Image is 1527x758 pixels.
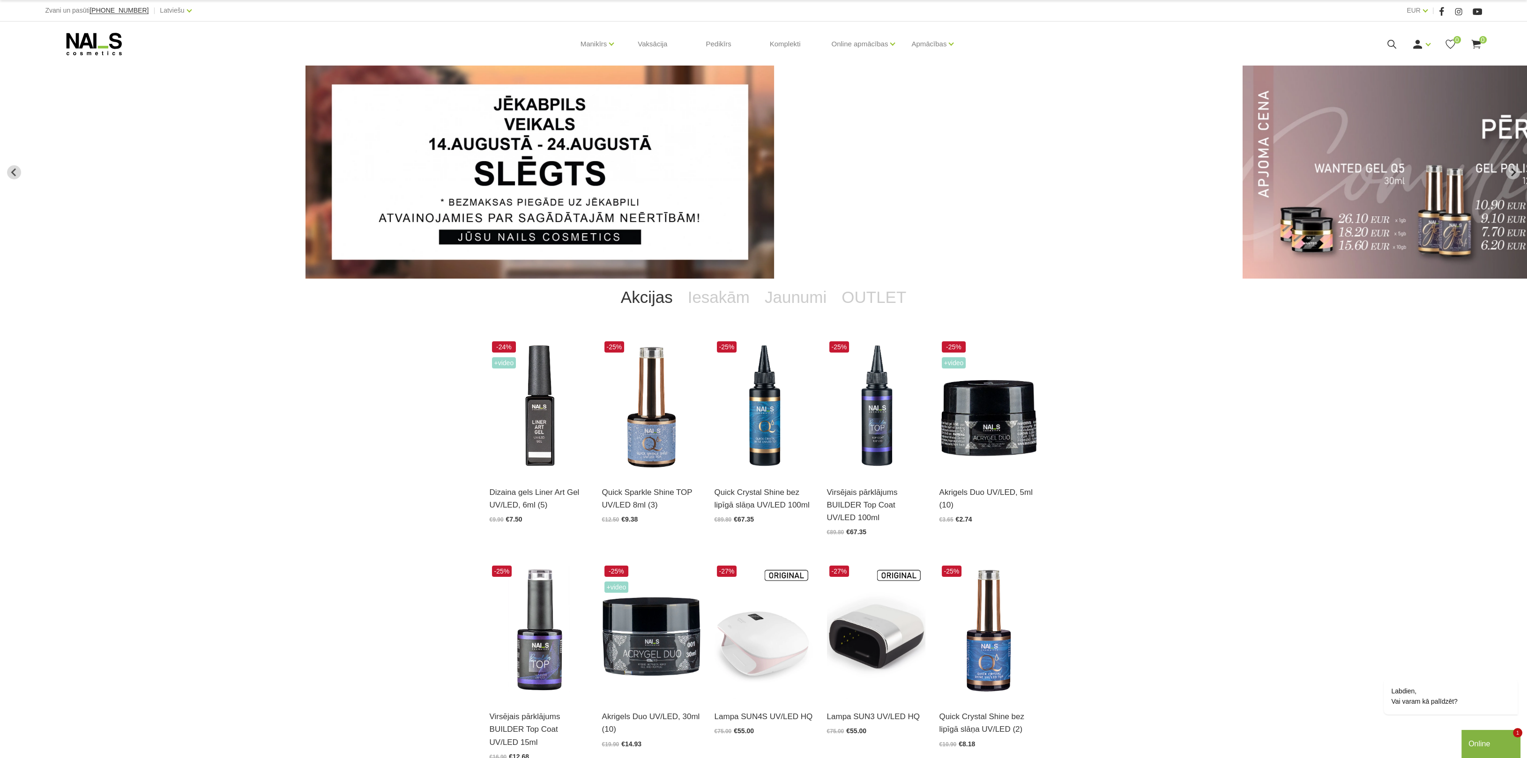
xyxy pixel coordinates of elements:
img: Kas ir AKRIGELS “DUO GEL” un kādas problēmas tas risina?• Tas apvieno ērti modelējamā akrigela un... [939,339,1038,474]
a: Latviešu [160,5,184,16]
span: 0 [1453,36,1461,44]
a: Virsējais pārklājums BUILDER Top Coat UV/LED 100ml [827,486,925,524]
span: | [153,5,155,16]
iframe: chat widget [1461,728,1522,758]
span: €7.50 [506,515,522,523]
span: 0 [1479,36,1487,44]
span: €55.00 [846,727,866,735]
span: -25% [717,341,737,353]
span: -25% [492,566,512,577]
img: Virsējais pārklājums bez lipīgā slāņa un UV zilā pārklājuma. Nodrošina izcilu spīdumu manikīram l... [939,563,1038,699]
span: -25% [942,566,962,577]
a: Akcijas [613,279,680,316]
span: €67.35 [846,528,866,536]
img: Virsējais pārklājums bez lipīgā slāņa ar mirdzuma efektu.Pieejami 3 veidi:* Starlight - ar smalkā... [602,339,700,474]
span: €8.18 [959,740,975,748]
a: [PHONE_NUMBER] [89,7,149,14]
span: €89.80 [827,529,844,536]
span: -25% [829,341,849,353]
a: Akrigels Duo UV/LED, 30ml (10) [602,710,700,736]
a: 0 [1445,38,1456,50]
span: +Video [604,581,629,593]
span: €9.90 [490,516,504,523]
span: +Video [492,357,516,368]
a: EUR [1407,5,1421,16]
span: -24% [492,341,516,353]
img: Modelis: SUNUV 3Jauda: 48WViļņu garums: 365+405nmKalpošanas ilgums: 50000 HRSPogas vadība:10s/30s... [827,563,925,699]
img: Builder Top virsējais pārklājums bez lipīgā slāņa gēllakas/gēla pārklājuma izlīdzināšanai un nost... [827,339,925,474]
span: | [1432,5,1434,16]
img: Kas ir AKRIGELS “DUO GEL” un kādas problēmas tas risina?• Tas apvieno ērti modelējamā akrigela un... [602,563,700,699]
span: €75.00 [715,728,732,735]
span: €10.90 [939,741,957,748]
img: Virsējais pārklājums bez lipīgā slāņa un UV zilā pārklājuma. Nodrošina izcilu spīdumu manikīram l... [715,339,813,474]
span: -27% [717,566,737,577]
span: €75.00 [827,728,844,735]
a: OUTLET [834,279,914,316]
div: Zvani un pasūti [45,5,149,16]
li: 2 of 12 [305,66,1222,279]
span: -25% [604,341,625,353]
span: €14.93 [621,740,641,748]
a: Online apmācības [831,25,888,63]
a: Iesakām [680,279,757,316]
span: €89.80 [715,516,732,523]
img: Liner Art Gel - UV/LED dizaina gels smalku, vienmērīgu, pigmentētu līniju zīmēšanai.Lielisks palī... [490,339,588,474]
span: €12.50 [602,516,619,523]
span: €19.90 [602,741,619,748]
span: +Video [942,357,966,368]
a: Komplekti [762,22,808,66]
span: €55.00 [734,727,754,735]
a: Lampa SUN3 UV/LED HQ [827,710,925,723]
a: Dizaina gels Liner Art Gel UV/LED, 6ml (5) [490,486,588,511]
a: Quick Crystal Shine bez lipīgā slāņa UV/LED 100ml [715,486,813,511]
a: 0 [1470,38,1482,50]
img: Tips:UV LAMPAZīmola nosaukums:SUNUVModeļa numurs: SUNUV4Profesionālā UV/Led lampa.Garantija: 1 ga... [715,563,813,699]
a: Lampa SUN4S UV/LED HQ [715,710,813,723]
a: Manikīrs [581,25,607,63]
a: Quick Sparkle Shine TOP UV/LED 8ml (3) [602,486,700,511]
span: €3.65 [939,516,953,523]
button: Previous slide [7,165,21,179]
iframe: chat widget [1354,594,1522,725]
a: Jaunumi [757,279,834,316]
span: €9.38 [621,515,638,523]
span: -25% [604,566,629,577]
a: Pedikīrs [698,22,738,66]
a: Apmācības [911,25,946,63]
span: €67.35 [734,515,754,523]
span: -27% [829,566,849,577]
a: Virsējais pārklājums BUILDER Top Coat UV/LED 15ml [490,710,588,749]
span: -25% [942,341,966,353]
img: Builder Top virsējais pārklājums bez lipīgā slāņa gellakas/gela pārklājuma izlīdzināšanai un nost... [490,563,588,699]
span: €2.74 [956,515,972,523]
a: Akrigels Duo UV/LED, 5ml (10) [939,486,1038,511]
a: Vaksācija [630,22,675,66]
a: Quick Crystal Shine bez lipīgā slāņa UV/LED (2) [939,710,1038,736]
button: Next slide [1506,165,1520,179]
